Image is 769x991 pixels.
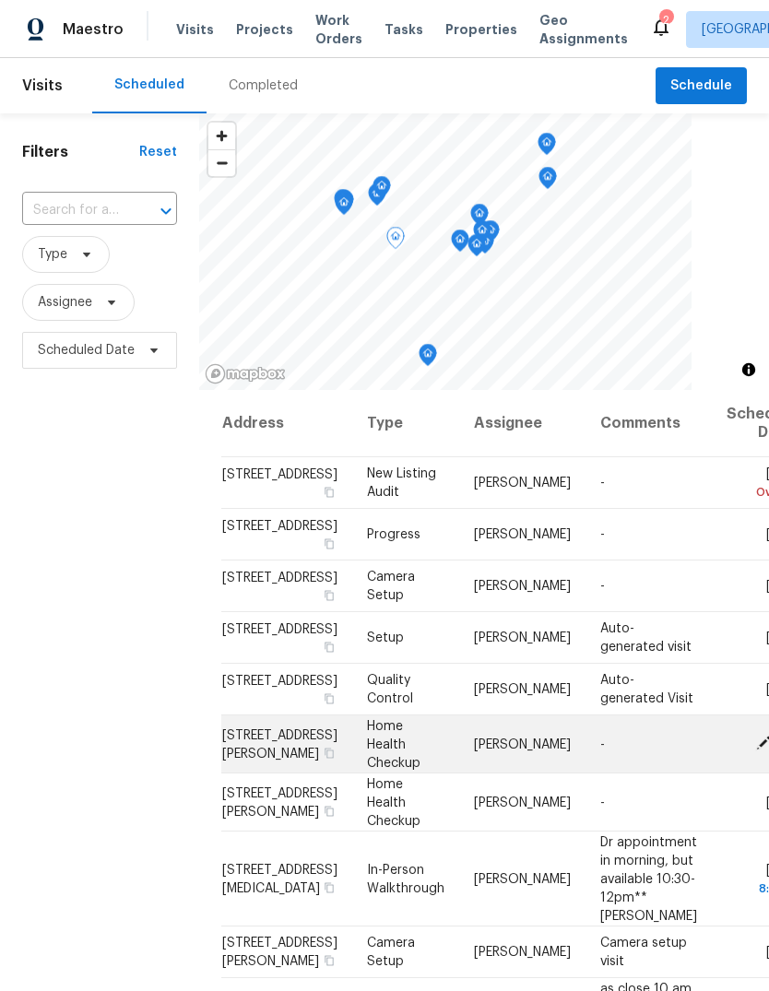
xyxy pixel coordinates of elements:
[321,484,337,501] button: Copy Address
[63,20,124,39] span: Maestro
[368,183,386,212] div: Map marker
[539,11,628,48] span: Geo Assignments
[222,728,337,760] span: [STREET_ADDRESS][PERSON_NAME]
[335,193,353,221] div: Map marker
[373,176,391,205] div: Map marker
[600,477,605,490] span: -
[321,802,337,819] button: Copy Address
[467,234,486,263] div: Map marker
[656,67,747,105] button: Schedule
[367,467,436,499] span: New Listing Audit
[139,143,177,161] div: Reset
[600,835,697,922] span: Dr appointment in morning, but available 10:30-12pm** [PERSON_NAME]
[600,622,692,654] span: Auto-generated visit
[474,477,571,490] span: [PERSON_NAME]
[22,196,125,225] input: Search for an address...
[474,631,571,644] span: [PERSON_NAME]
[670,75,732,98] span: Schedule
[367,863,444,894] span: In-Person Walkthrough
[38,293,92,312] span: Assignee
[384,23,423,36] span: Tasks
[386,227,405,255] div: Map marker
[367,631,404,644] span: Setup
[586,390,712,457] th: Comments
[367,719,420,769] span: Home Health Checkup
[222,786,337,818] span: [STREET_ADDRESS][PERSON_NAME]
[474,683,571,696] span: [PERSON_NAME]
[321,536,337,552] button: Copy Address
[222,863,337,894] span: [STREET_ADDRESS][MEDICAL_DATA]
[22,143,139,161] h1: Filters
[538,167,557,195] div: Map marker
[334,189,352,218] div: Map marker
[600,528,605,541] span: -
[176,20,214,39] span: Visits
[600,674,693,705] span: Auto-generated Visit
[321,879,337,895] button: Copy Address
[208,149,235,176] button: Zoom out
[222,520,337,533] span: [STREET_ADDRESS]
[419,344,437,372] div: Map marker
[600,796,605,808] span: -
[38,341,135,360] span: Scheduled Date
[229,77,298,95] div: Completed
[236,20,293,39] span: Projects
[367,674,413,705] span: Quality Control
[222,675,337,688] span: [STREET_ADDRESS]
[367,571,415,602] span: Camera Setup
[315,11,362,48] span: Work Orders
[474,796,571,808] span: [PERSON_NAME]
[470,204,489,232] div: Map marker
[114,76,184,94] div: Scheduled
[367,777,420,827] span: Home Health Checkup
[474,946,571,959] span: [PERSON_NAME]
[222,468,337,481] span: [STREET_ADDRESS]
[205,363,286,384] a: Mapbox homepage
[459,390,586,457] th: Assignee
[208,123,235,149] button: Zoom in
[222,623,337,636] span: [STREET_ADDRESS]
[600,737,605,750] span: -
[321,690,337,707] button: Copy Address
[474,737,571,750] span: [PERSON_NAME]
[222,937,337,968] span: [STREET_ADDRESS][PERSON_NAME]
[321,639,337,655] button: Copy Address
[659,11,672,29] div: 2
[22,65,63,106] span: Visits
[474,580,571,593] span: [PERSON_NAME]
[38,245,67,264] span: Type
[367,528,420,541] span: Progress
[738,359,760,381] button: Toggle attribution
[222,572,337,584] span: [STREET_ADDRESS]
[221,390,352,457] th: Address
[445,20,517,39] span: Properties
[321,952,337,969] button: Copy Address
[474,528,571,541] span: [PERSON_NAME]
[538,133,556,161] div: Map marker
[600,580,605,593] span: -
[208,150,235,176] span: Zoom out
[321,744,337,761] button: Copy Address
[600,937,687,968] span: Camera setup visit
[474,872,571,885] span: [PERSON_NAME]
[352,390,459,457] th: Type
[321,587,337,604] button: Copy Address
[367,937,415,968] span: Camera Setup
[743,360,754,380] span: Toggle attribution
[199,113,692,390] canvas: Map
[451,230,469,258] div: Map marker
[153,198,179,224] button: Open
